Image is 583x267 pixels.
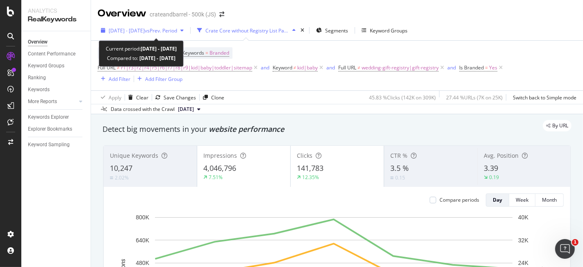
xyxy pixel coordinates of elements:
[134,74,182,84] button: Add Filter Group
[136,260,149,266] text: 480K
[106,44,177,54] div: Current period:
[370,27,408,34] div: Keyword Groups
[297,163,323,173] span: 141,783
[211,94,224,101] div: Clone
[484,163,498,173] span: 3.39
[28,50,85,58] a: Content Performance
[518,237,529,244] text: 32K
[110,177,113,179] img: Equal
[440,196,479,203] div: Compare periods
[203,152,237,159] span: Impressions
[28,15,84,24] div: RealKeywords
[362,62,439,74] span: wedding-gift-registry|gift-registry
[302,174,319,181] div: 12.35%
[447,64,456,71] button: and
[28,125,85,133] a: Explorer Bookmarks
[219,12,224,17] div: arrow-right-arrow-left
[98,74,130,84] button: Add Filter
[542,196,557,203] div: Month
[28,38,48,46] div: Overview
[513,94,576,101] div: Switch back to Simple mode
[28,85,85,94] a: Keywords
[299,26,306,35] div: times
[489,174,499,181] div: 0.19
[98,24,187,37] button: [DATE] - [DATE]vsPrev. Period
[446,94,503,101] div: 27.44 % URLs ( 7K on 25K )
[117,64,120,71] span: ≠
[205,27,289,34] div: Crate Core without Registry List Pages or Kids
[98,7,146,21] div: Overview
[136,214,149,221] text: 800K
[205,49,208,56] span: =
[28,85,50,94] div: Keywords
[516,196,528,203] div: Week
[145,76,182,83] div: Add Filter Group
[109,94,121,101] div: Apply
[28,113,85,122] a: Keywords Explorer
[182,49,204,56] span: Keywords
[110,152,158,159] span: Unique Keywords
[136,237,149,244] text: 640K
[390,177,394,179] img: Equal
[136,94,148,101] div: Clear
[28,140,85,149] a: Keyword Sampling
[273,64,292,71] span: Keyword
[28,113,69,122] div: Keywords Explorer
[338,64,356,71] span: Full URL
[28,97,77,106] a: More Reports
[358,24,411,37] button: Keyword Groups
[572,239,578,246] span: 1
[390,152,408,159] span: CTR %
[358,64,360,71] span: ≠
[121,62,252,74] span: r1|r3|r2|r4|r5|r6|r7|r8|r9|kid|baby|toddler|sitemap
[261,64,269,71] button: and
[484,152,519,159] span: Avg. Position
[313,24,351,37] button: Segments
[178,106,194,113] span: 2024 May. 17th
[125,91,148,104] button: Clear
[543,120,572,131] div: legacy label
[485,64,488,71] span: =
[493,196,502,203] div: Day
[141,46,177,53] b: [DATE] - [DATE]
[138,55,175,62] b: [DATE] - [DATE]
[28,97,57,106] div: More Reports
[210,47,229,59] span: Branded
[150,10,216,18] div: crateandbarrel - 500k (JS)
[28,140,70,149] div: Keyword Sampling
[111,106,175,113] div: Data crossed with the Crawl
[510,91,576,104] button: Switch back to Simple mode
[115,174,129,181] div: 2.02%
[28,62,64,70] div: Keyword Groups
[325,27,348,34] span: Segments
[98,91,121,104] button: Apply
[28,7,84,15] div: Analytics
[555,239,575,259] iframe: Intercom live chat
[297,152,312,159] span: Clicks
[28,50,75,58] div: Content Performance
[164,94,196,101] div: Save Changes
[107,54,175,63] div: Compared to:
[145,27,177,34] span: vs Prev. Period
[486,193,509,207] button: Day
[395,174,405,181] div: 0.15
[98,64,116,71] span: Full URL
[535,193,564,207] button: Month
[28,74,85,82] a: Ranking
[294,64,296,71] span: ≠
[509,193,535,207] button: Week
[109,27,145,34] span: [DATE] - [DATE]
[194,24,299,37] button: Crate Core without Registry List Pages or Kids
[297,62,318,74] span: kid|baby
[209,174,223,181] div: 7.51%
[28,125,72,133] div: Explorer Bookmarks
[175,104,204,114] button: [DATE]
[203,163,236,173] span: 4,046,796
[28,74,46,82] div: Ranking
[390,163,409,173] span: 3.5 %
[28,62,85,70] a: Keyword Groups
[326,64,335,71] button: and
